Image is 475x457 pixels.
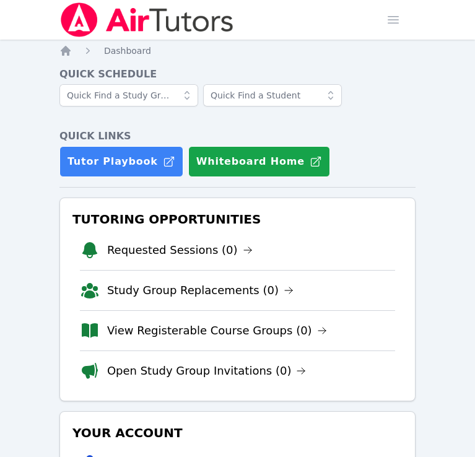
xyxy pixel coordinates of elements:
[59,67,416,82] h4: Quick Schedule
[203,84,342,107] input: Quick Find a Student
[59,45,416,57] nav: Breadcrumb
[104,46,151,56] span: Dashboard
[70,422,405,444] h3: Your Account
[59,129,416,144] h4: Quick Links
[59,84,198,107] input: Quick Find a Study Group
[59,146,183,177] a: Tutor Playbook
[188,146,330,177] button: Whiteboard Home
[107,282,294,299] a: Study Group Replacements (0)
[107,322,327,339] a: View Registerable Course Groups (0)
[107,362,307,380] a: Open Study Group Invitations (0)
[70,208,405,230] h3: Tutoring Opportunities
[104,45,151,57] a: Dashboard
[107,242,253,259] a: Requested Sessions (0)
[59,2,235,37] img: Air Tutors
